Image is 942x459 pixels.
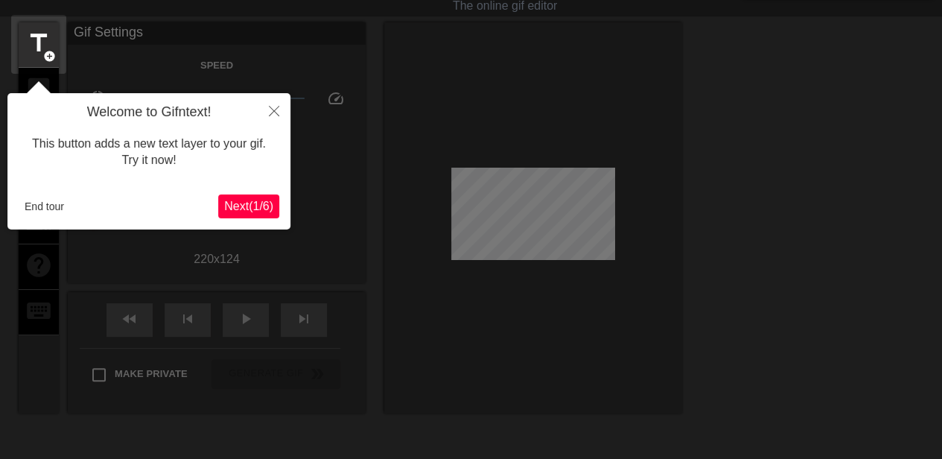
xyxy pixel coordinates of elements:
h4: Welcome to Gifntext! [19,104,279,121]
button: End tour [19,195,70,218]
div: This button adds a new text layer to your gif. Try it now! [19,121,279,184]
button: Close [258,93,290,127]
button: Next [218,194,279,218]
span: Next ( 1 / 6 ) [224,200,273,212]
